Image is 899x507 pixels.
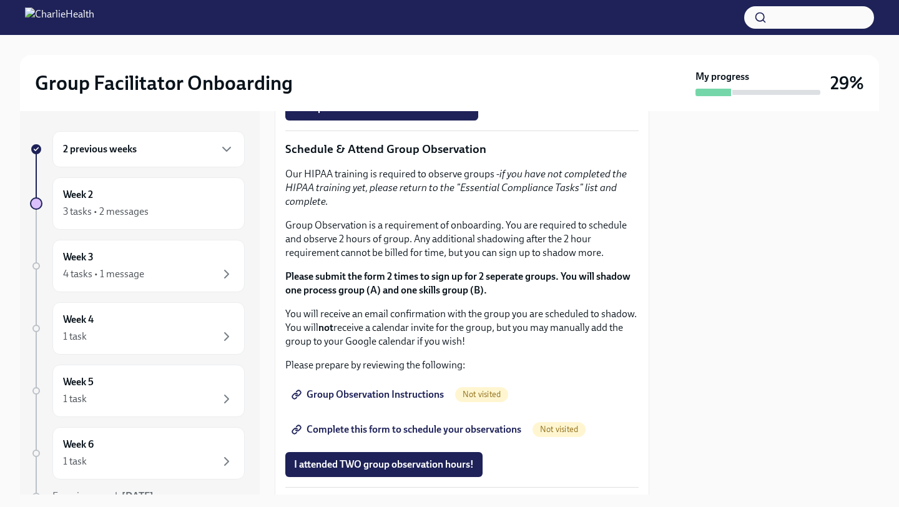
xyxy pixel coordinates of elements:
a: Week 61 task [30,427,245,480]
strong: not [318,322,333,333]
strong: [DATE] [122,490,154,502]
strong: My progress [695,70,749,84]
span: Complete this form to schedule your observations [294,423,521,436]
p: Schedule & Attend Group Observation [285,141,639,157]
button: I attended TWO group observation hours! [285,452,483,477]
div: 1 task [63,455,87,468]
a: Week 51 task [30,365,245,417]
h2: Group Facilitator Onboarding [35,71,293,96]
a: Week 41 task [30,302,245,355]
div: 3 tasks • 2 messages [63,205,149,219]
p: Our HIPAA training is required to observe groups - [285,167,639,209]
h6: Week 2 [63,188,93,202]
strong: Please submit the form 2 times to sign up for 2 seperate groups. You will shadow one process grou... [285,270,631,296]
p: Group Observation is a requirement of onboarding. You are required to schedule and observe 2 hour... [285,219,639,260]
h6: Week 4 [63,313,94,327]
p: Please prepare by reviewing the following: [285,358,639,372]
span: Group Observation Instructions [294,388,444,401]
h6: Week 5 [63,375,94,389]
h3: 29% [830,72,864,94]
a: Group Observation Instructions [285,382,453,407]
em: if you have not completed the HIPAA training yet, please return to the "Essential Compliance Task... [285,168,627,207]
span: I attended TWO group observation hours! [294,458,474,471]
span: Not visited [533,425,586,434]
p: You will receive an email confirmation with the group you are scheduled to shadow. You will recei... [285,307,639,348]
div: 2 previous weeks [52,131,245,167]
h6: Week 3 [63,250,94,264]
h6: Week 6 [63,438,94,451]
span: Experience ends [52,490,154,502]
img: CharlieHealth [25,7,94,27]
div: 1 task [63,392,87,406]
div: 1 task [63,330,87,343]
a: Week 34 tasks • 1 message [30,240,245,292]
span: Not visited [455,390,508,399]
div: 4 tasks • 1 message [63,267,144,281]
a: Week 23 tasks • 2 messages [30,177,245,230]
a: Complete this form to schedule your observations [285,417,530,442]
h6: 2 previous weeks [63,142,137,156]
